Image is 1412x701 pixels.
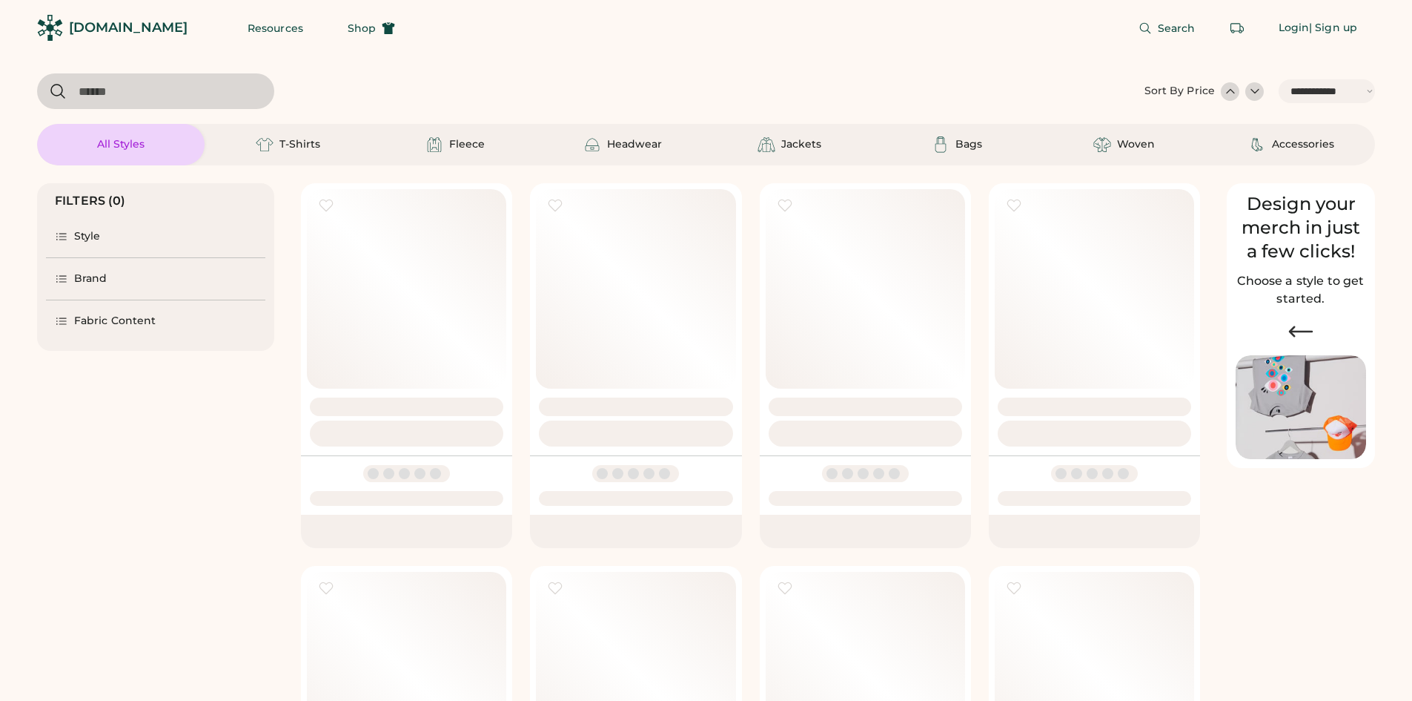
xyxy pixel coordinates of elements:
[1236,272,1366,308] h2: Choose a style to get started.
[55,192,126,210] div: FILTERS (0)
[449,137,485,152] div: Fleece
[74,229,101,244] div: Style
[348,23,376,33] span: Shop
[1093,136,1111,154] img: Woven Icon
[1222,13,1252,43] button: Retrieve an order
[607,137,662,152] div: Headwear
[1144,84,1215,99] div: Sort By Price
[955,137,982,152] div: Bags
[1272,137,1334,152] div: Accessories
[1117,137,1155,152] div: Woven
[1121,13,1213,43] button: Search
[781,137,821,152] div: Jackets
[1309,21,1357,36] div: | Sign up
[1279,21,1310,36] div: Login
[758,136,775,154] img: Jackets Icon
[279,137,320,152] div: T-Shirts
[97,137,145,152] div: All Styles
[37,15,63,41] img: Rendered Logo - Screens
[1248,136,1266,154] img: Accessories Icon
[1158,23,1196,33] span: Search
[932,136,949,154] img: Bags Icon
[74,271,107,286] div: Brand
[583,136,601,154] img: Headwear Icon
[74,314,156,329] div: Fabric Content
[69,19,188,37] div: [DOMAIN_NAME]
[330,13,413,43] button: Shop
[256,136,274,154] img: T-Shirts Icon
[1236,192,1366,263] div: Design your merch in just a few clicks!
[1236,355,1366,460] img: Image of Lisa Congdon Eye Print on T-Shirt and Hat
[230,13,321,43] button: Resources
[425,136,443,154] img: Fleece Icon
